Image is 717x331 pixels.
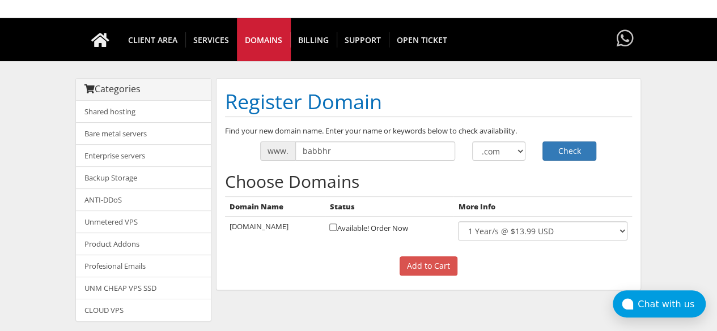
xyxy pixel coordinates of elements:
[76,210,211,233] a: Unmetered VPS
[80,18,121,61] a: Go to homepage
[76,277,211,299] a: UNM CHEAP VPS SSD
[225,217,325,246] td: [DOMAIN_NAME]
[260,141,295,161] span: www.
[542,141,596,161] button: Check
[225,126,632,136] p: Find your new domain name. Enter your name or keywords below to check availability.
[76,122,211,145] a: Bare metal servers
[389,32,455,48] span: Open Ticket
[290,18,337,61] a: Billing
[613,290,706,317] button: Chat with us
[400,256,457,276] input: Add to Cart
[185,32,237,48] span: SERVICES
[237,18,291,61] a: Domains
[337,32,389,48] span: Support
[76,144,211,167] a: Enterprise servers
[120,32,186,48] span: CLIENT AREA
[614,18,637,60] a: Have questions?
[76,255,211,277] a: Profesional Emails
[453,196,631,217] th: More Info
[120,18,186,61] a: CLIENT AREA
[76,188,211,211] a: ANTI-DDoS
[185,18,237,61] a: SERVICES
[237,32,291,48] span: Domains
[638,299,706,309] div: Chat with us
[389,18,455,61] a: Open Ticket
[325,196,453,217] th: Status
[290,32,337,48] span: Billing
[225,172,632,191] h2: Choose Domains
[84,84,202,94] h3: Categories
[225,87,632,117] h1: Register Domain
[76,166,211,189] a: Backup Storage
[76,299,211,321] a: CLOUD VPS
[225,196,325,217] th: Domain Name
[325,217,453,246] td: Available! Order Now
[76,233,211,255] a: Product Addons
[76,101,211,123] a: Shared hosting
[337,18,389,61] a: Support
